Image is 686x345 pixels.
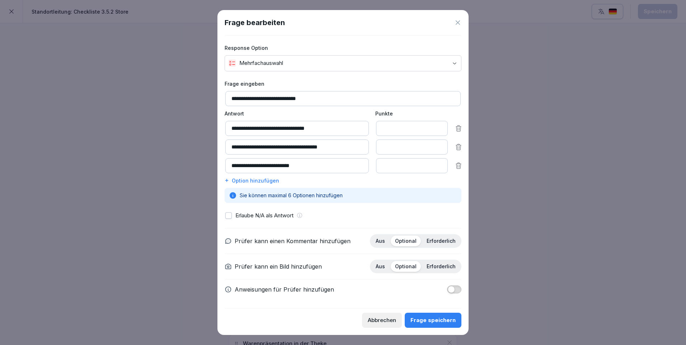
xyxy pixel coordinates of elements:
[225,177,461,184] div: Option hinzufügen
[235,285,334,294] p: Anweisungen für Prüfer hinzufügen
[235,212,293,220] p: Erlaube N/A als Antwort
[225,188,461,203] div: Sie können maximal 6 Optionen hinzufügen
[368,316,396,324] div: Abbrechen
[427,238,456,244] p: Erforderlich
[375,110,447,117] p: Punkte
[225,17,285,28] h1: Frage bearbeiten
[225,110,368,117] p: Antwort
[376,263,385,270] p: Aus
[405,313,461,328] button: Frage speichern
[427,263,456,270] p: Erforderlich
[376,238,385,244] p: Aus
[362,313,402,328] button: Abbrechen
[235,262,322,271] p: Prüfer kann ein Bild hinzufügen
[410,316,456,324] div: Frage speichern
[235,237,351,245] p: Prüfer kann einen Kommentar hinzufügen
[225,44,461,52] label: Response Option
[395,263,417,270] p: Optional
[395,238,417,244] p: Optional
[225,80,461,88] label: Frage eingeben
